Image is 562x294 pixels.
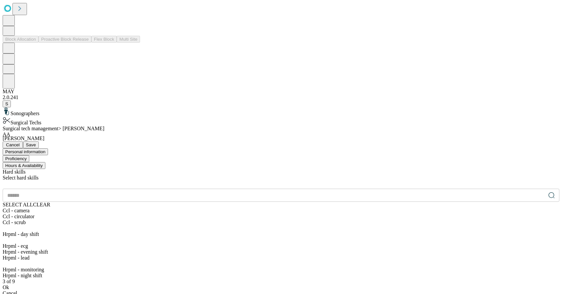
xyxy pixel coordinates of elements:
[3,169,26,175] span: Hard skills
[91,36,117,43] button: Flex Block
[3,116,559,126] div: Surgical Techs
[6,142,20,147] span: Cancel
[5,101,8,106] span: S
[3,255,559,261] div: Hrpml - lead
[3,273,559,279] div: Hrpml - night shift
[3,126,58,131] span: Surgical tech management
[3,132,10,137] span: AA
[3,36,38,43] button: Block Allocation
[3,148,48,155] button: Personal information
[26,142,36,147] span: Save
[3,89,559,94] div: MAY
[3,94,559,100] div: 2.0.241
[23,141,39,148] button: Save
[3,284,559,290] div: Ok
[3,231,559,237] div: Hrpml - day shift
[3,214,559,220] div: Ccl - circulator
[3,243,559,249] div: Hrpml - ecg
[58,126,104,131] span: > [PERSON_NAME]
[3,220,559,225] div: Ccl - scrub
[3,141,23,148] button: Cancel
[3,202,33,207] span: SELECT ALL
[3,100,11,107] button: S
[3,136,44,141] span: [PERSON_NAME]
[3,208,559,214] div: Ccl - camera
[3,107,559,116] div: Sonographers
[117,36,140,43] button: Multi Site
[3,155,29,162] button: Proficiency
[3,279,559,284] div: 3 of 9
[38,36,91,43] button: Proactive Block Release
[3,162,45,169] button: Hours & Availability
[3,249,559,255] div: Hrpml - evening shift
[33,202,50,207] span: CLEAR
[3,175,38,180] span: Select hard skills
[3,267,559,273] div: Hrpml - monitoring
